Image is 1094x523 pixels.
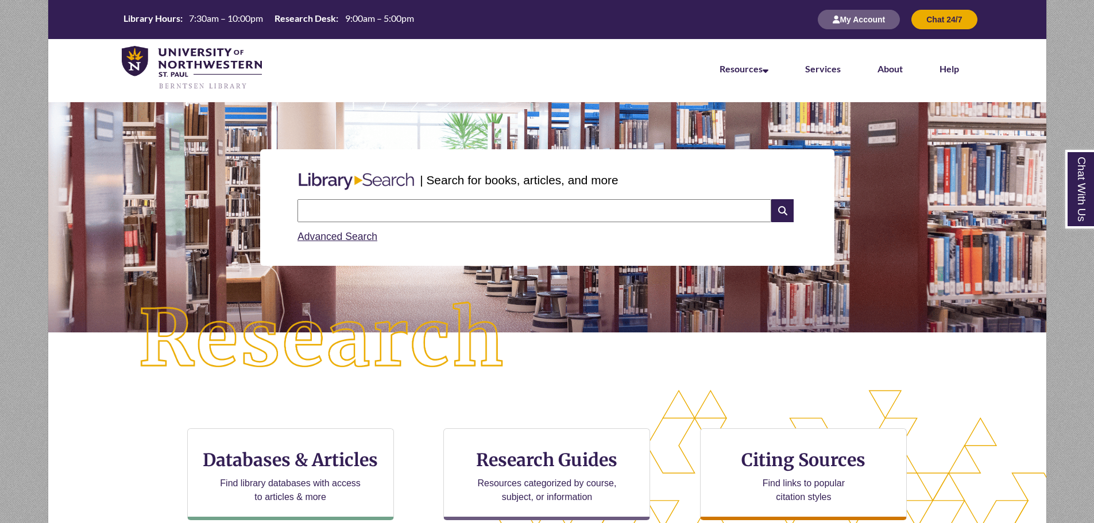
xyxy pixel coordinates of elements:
a: About [877,63,903,74]
h3: Databases & Articles [197,449,384,471]
img: Libary Search [293,168,420,195]
a: Chat 24/7 [911,14,977,24]
p: Find library databases with access to articles & more [215,476,365,504]
p: | Search for books, articles, and more [420,171,618,189]
a: Help [940,63,959,74]
a: Hours Today [119,12,419,28]
img: UNWSP Library Logo [122,46,262,91]
button: Chat 24/7 [911,10,977,29]
a: Research Guides Resources categorized by course, subject, or information [443,428,650,520]
button: My Account [818,10,900,29]
a: Databases & Articles Find library databases with access to articles & more [187,428,394,520]
a: Resources [720,63,768,74]
h3: Citing Sources [734,449,874,471]
a: My Account [818,14,900,24]
i: Search [771,199,793,222]
span: 9:00am – 5:00pm [345,13,414,24]
a: Services [805,63,841,74]
p: Find links to popular citation styles [748,476,860,504]
th: Research Desk: [270,12,340,25]
th: Library Hours: [119,12,184,25]
p: Resources categorized by course, subject, or information [472,476,622,504]
h3: Research Guides [453,449,640,471]
img: Research [98,261,547,417]
span: 7:30am – 10:00pm [189,13,263,24]
a: Advanced Search [297,231,377,242]
a: Citing Sources Find links to popular citation styles [700,428,907,520]
table: Hours Today [119,12,419,26]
